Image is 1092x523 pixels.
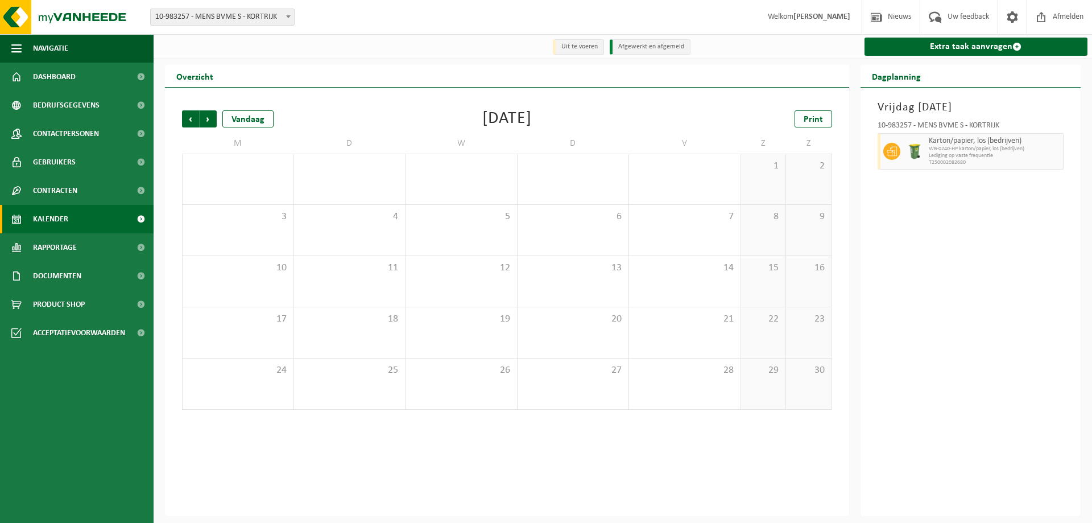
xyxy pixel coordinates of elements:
[635,364,735,377] span: 28
[33,176,77,205] span: Contracten
[33,262,81,290] span: Documenten
[188,211,288,223] span: 3
[523,211,623,223] span: 6
[33,148,76,176] span: Gebruikers
[294,133,406,154] td: D
[411,364,511,377] span: 26
[878,122,1064,133] div: 10-983257 - MENS BVME S - KORTRIJK
[523,262,623,274] span: 13
[864,38,1088,56] a: Extra taak aanvragen
[747,364,780,377] span: 29
[929,159,1061,166] span: T250002082680
[635,211,735,223] span: 7
[300,364,400,377] span: 25
[165,65,225,87] h2: Overzicht
[792,313,825,326] span: 23
[553,39,604,55] li: Uit te voeren
[33,34,68,63] span: Navigatie
[33,120,99,148] span: Contactpersonen
[635,313,735,326] span: 21
[33,290,85,319] span: Product Shop
[792,160,825,172] span: 2
[795,110,832,127] a: Print
[906,143,923,160] img: WB-0240-HPE-GN-50
[411,313,511,326] span: 19
[150,9,295,26] span: 10-983257 - MENS BVME S - KORTRIJK
[33,233,77,262] span: Rapportage
[747,211,780,223] span: 8
[411,262,511,274] span: 12
[33,63,76,91] span: Dashboard
[861,65,932,87] h2: Dagplanning
[929,146,1061,153] span: WB-0240-HP karton/papier, los (bedrijven)
[300,262,400,274] span: 11
[747,160,780,172] span: 1
[182,110,199,127] span: Vorige
[411,211,511,223] span: 5
[929,153,1061,159] span: Lediging op vaste frequentie
[188,364,288,377] span: 24
[518,133,630,154] td: D
[793,13,850,21] strong: [PERSON_NAME]
[610,39,690,55] li: Afgewerkt en afgemeld
[33,319,125,347] span: Acceptatievoorwaarden
[222,110,274,127] div: Vandaag
[792,364,825,377] span: 30
[747,313,780,326] span: 22
[182,133,294,154] td: M
[635,262,735,274] span: 14
[804,115,823,124] span: Print
[786,133,832,154] td: Z
[482,110,532,127] div: [DATE]
[523,313,623,326] span: 20
[200,110,217,127] span: Volgende
[929,137,1061,146] span: Karton/papier, los (bedrijven)
[792,262,825,274] span: 16
[747,262,780,274] span: 15
[33,91,100,120] span: Bedrijfsgegevens
[792,211,825,223] span: 9
[33,205,68,233] span: Kalender
[406,133,518,154] td: W
[188,262,288,274] span: 10
[151,9,294,25] span: 10-983257 - MENS BVME S - KORTRIJK
[629,133,741,154] td: V
[523,364,623,377] span: 27
[300,211,400,223] span: 4
[878,99,1064,116] h3: Vrijdag [DATE]
[741,133,787,154] td: Z
[188,313,288,326] span: 17
[300,313,400,326] span: 18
